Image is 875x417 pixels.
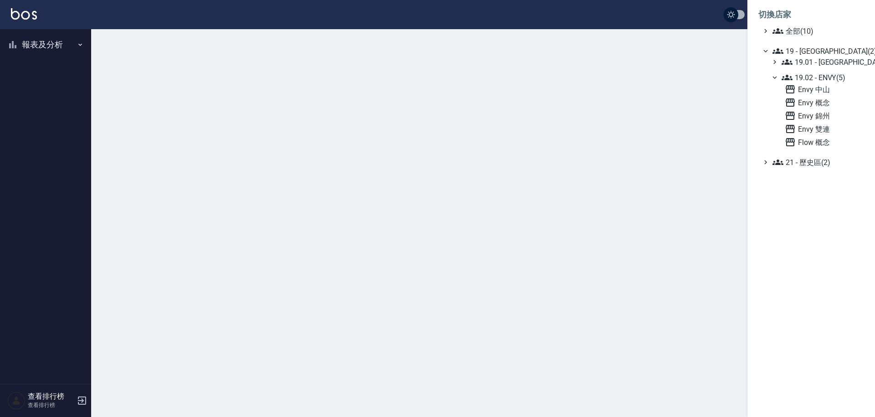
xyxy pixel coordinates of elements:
[785,124,860,134] span: Envy 雙連
[772,157,860,168] span: 21 - 歷史區(2)
[782,57,860,67] span: 19.01 - [GEOGRAPHIC_DATA] (3)
[785,97,860,108] span: Envy 概念
[758,4,864,26] li: 切換店家
[772,46,860,57] span: 19 - [GEOGRAPHIC_DATA](2)
[785,110,860,121] span: Envy 錦州
[785,137,860,148] span: Flow 概念
[782,72,860,83] span: 19.02 - ENVY(5)
[785,84,860,95] span: Envy 中山
[772,26,860,36] span: 全部(10)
